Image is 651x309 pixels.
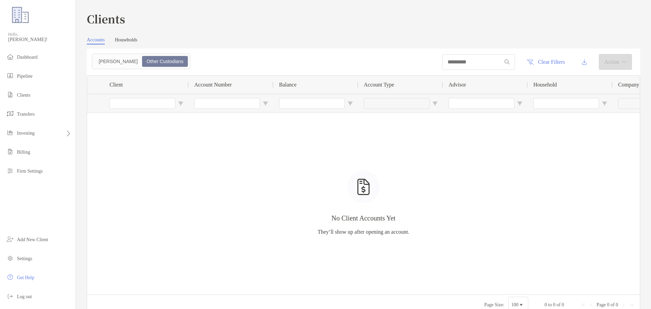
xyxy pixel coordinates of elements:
span: of [556,302,560,307]
div: Previous Page [589,302,594,308]
span: 0 [553,302,555,307]
span: to [548,302,552,307]
button: Clear Filters [522,55,570,70]
p: No Client Accounts Yet [318,214,410,223]
p: They’ll show up after opening an account. [318,228,410,236]
span: Investing [17,131,35,136]
span: 0 [616,302,618,307]
h3: Clients [87,11,640,26]
img: pipeline icon [6,72,14,80]
img: empty state icon [357,179,370,195]
span: Add New Client [17,237,48,242]
button: Actionarrow [599,54,632,70]
img: dashboard icon [6,53,14,61]
span: Page [597,302,606,307]
span: Transfers [17,112,35,117]
img: settings icon [6,254,14,262]
span: Firm Settings [17,169,43,174]
span: Pipeline [17,74,33,79]
span: 0 [545,302,547,307]
img: get-help icon [6,273,14,281]
div: Page Size: [484,302,504,308]
span: Settings [17,256,32,261]
div: Last Page [629,302,634,308]
a: Accounts [87,37,105,44]
span: of [611,302,615,307]
div: First Page [580,302,586,308]
a: Households [115,37,137,44]
img: add_new_client icon [6,235,14,243]
img: input icon [505,59,510,64]
div: Zoe [95,57,141,66]
span: Log out [17,294,32,299]
img: clients icon [6,91,14,99]
img: investing icon [6,129,14,137]
div: segmented control [92,54,190,69]
img: transfers icon [6,110,14,118]
img: billing icon [6,148,14,156]
span: Clients [17,93,31,98]
div: 100 [511,302,518,308]
img: Zoe Logo [8,3,33,27]
span: [PERSON_NAME]! [8,37,72,42]
span: Dashboard [17,55,38,60]
img: firm-settings icon [6,167,14,175]
img: logout icon [6,292,14,300]
span: 0 [562,302,564,307]
div: Next Page [621,302,626,308]
span: Billing [17,150,30,155]
img: arrow [622,60,627,64]
span: 0 [607,302,609,307]
div: Other Custodians [143,57,187,66]
span: Get Help [17,275,34,280]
